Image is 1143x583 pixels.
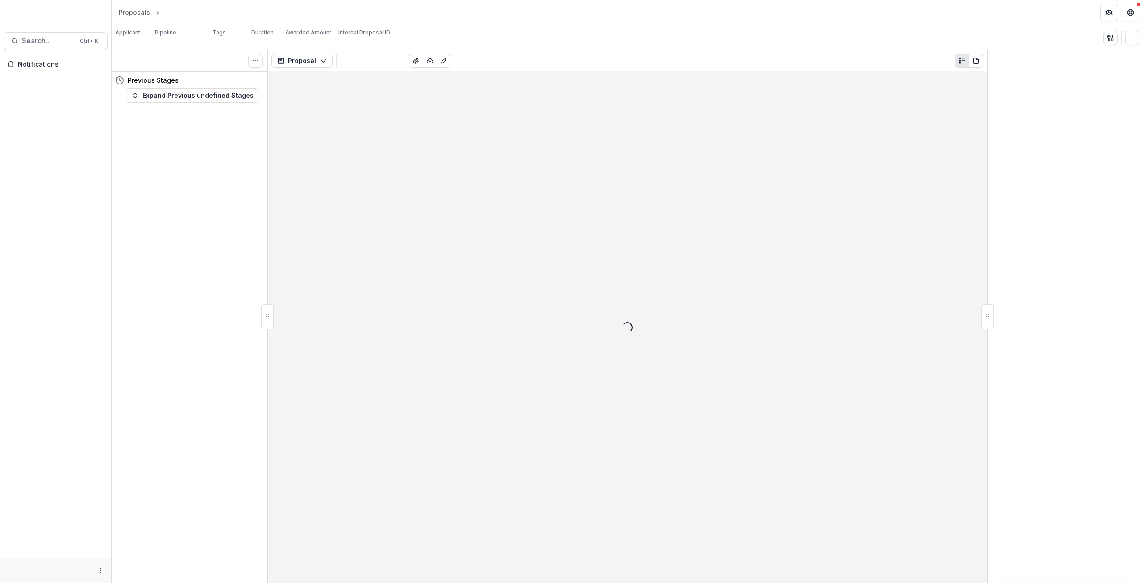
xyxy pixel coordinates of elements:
[126,88,259,103] button: Expand Previous undefined Stages
[1122,4,1139,21] button: Get Help
[338,29,390,37] p: Internal Proposal ID
[955,54,969,68] button: Plaintext view
[213,29,226,37] p: Tags
[115,29,140,37] p: Applicant
[155,29,176,37] p: Pipeline
[95,565,106,576] button: More
[115,6,200,19] nav: breadcrumb
[248,54,263,68] button: Toggle View Cancelled Tasks
[4,57,108,71] button: Notifications
[119,8,150,17] div: Proposals
[115,6,154,19] a: Proposals
[437,54,451,68] button: Edit as form
[22,37,75,45] span: Search...
[78,36,100,46] div: Ctrl + K
[285,29,331,37] p: Awarded Amount
[969,54,983,68] button: PDF view
[4,32,108,50] button: Search...
[128,75,179,85] h4: Previous Stages
[251,29,274,37] p: Duration
[18,61,104,68] span: Notifications
[409,54,423,68] button: View Attached Files
[271,54,333,68] button: Proposal
[1100,4,1118,21] button: Partners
